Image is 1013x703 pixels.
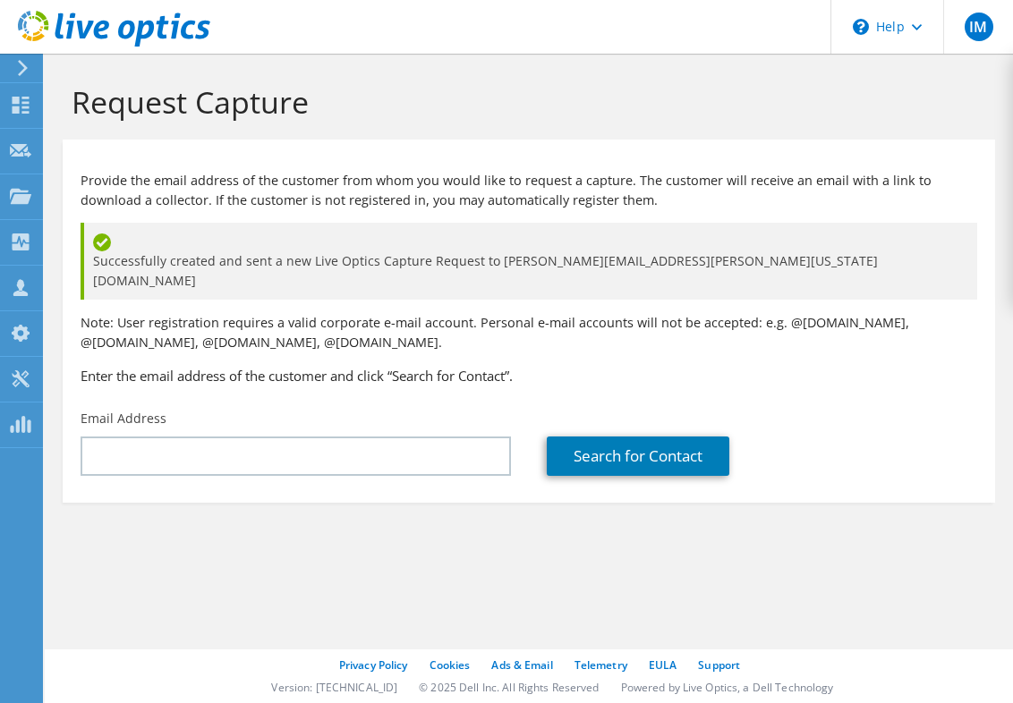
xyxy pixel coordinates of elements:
a: Search for Contact [547,436,729,476]
h3: Enter the email address of the customer and click “Search for Contact”. [81,366,977,385]
li: Version: [TECHNICAL_ID] [271,680,397,695]
a: Telemetry [575,657,627,673]
a: Ads & Email [491,657,552,673]
span: Successfully created and sent a new Live Optics Capture Request to [PERSON_NAME][EMAIL_ADDRESS][P... [93,251,968,291]
li: © 2025 Dell Inc. All Rights Reserved [419,680,599,695]
p: Provide the email address of the customer from whom you would like to request a capture. The cust... [81,171,977,210]
span: IM [965,13,993,41]
label: Email Address [81,410,166,428]
svg: \n [853,19,869,35]
h1: Request Capture [72,83,977,121]
a: Cookies [430,657,471,673]
li: Powered by Live Optics, a Dell Technology [621,680,834,695]
p: Note: User registration requires a valid corporate e-mail account. Personal e-mail accounts will ... [81,313,977,352]
a: EULA [649,657,677,673]
a: Support [698,657,740,673]
a: Privacy Policy [339,657,408,673]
